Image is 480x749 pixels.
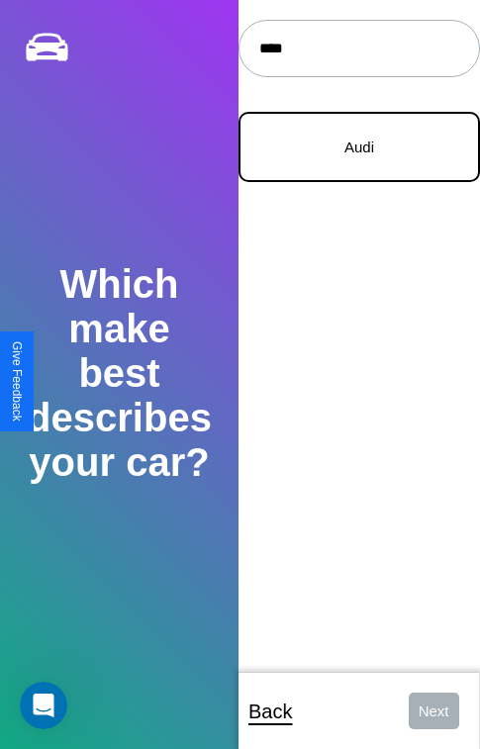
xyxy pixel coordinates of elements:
p: Audi [260,134,458,160]
button: Next [409,693,459,729]
iframe: Intercom live chat [20,682,67,729]
div: Give Feedback [10,341,24,421]
h2: Which make best describes your car? [24,262,215,485]
p: Back [248,694,292,729]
